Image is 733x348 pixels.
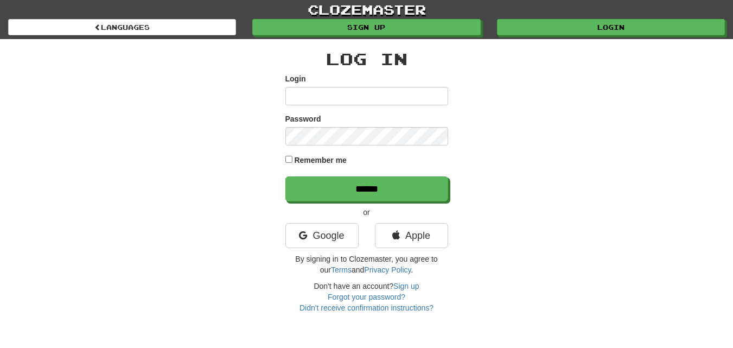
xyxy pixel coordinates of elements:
p: or [285,207,448,218]
a: Languages [8,19,236,35]
a: Sign up [393,282,419,290]
a: Login [497,19,725,35]
a: Sign up [252,19,480,35]
a: Didn't receive confirmation instructions? [299,303,434,312]
label: Password [285,113,321,124]
a: Privacy Policy [364,265,411,274]
a: Google [285,223,359,248]
label: Login [285,73,306,84]
label: Remember me [294,155,347,166]
a: Terms [331,265,352,274]
a: Forgot your password? [328,293,405,301]
a: Apple [375,223,448,248]
div: Don't have an account? [285,281,448,313]
h2: Log In [285,50,448,68]
p: By signing in to Clozemaster, you agree to our and . [285,254,448,275]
